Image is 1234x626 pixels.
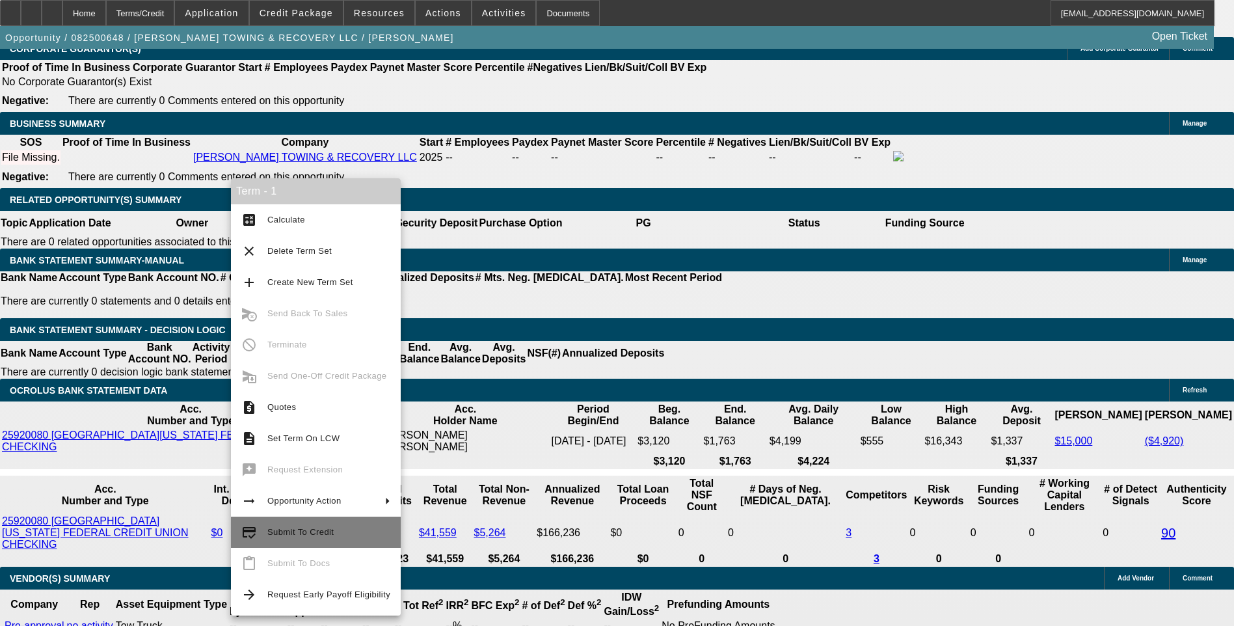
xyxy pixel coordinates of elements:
[482,8,526,18] span: Activities
[418,552,472,565] th: $41,559
[604,592,659,617] b: IDW Gain/Loss
[924,403,989,428] th: High Balance
[874,553,879,564] a: 3
[860,403,923,428] th: Low Balance
[1160,477,1233,513] th: Authenticity Score
[5,33,454,43] span: Opportunity / 082500648 / [PERSON_NAME] TOWING & RECOVERY LLC / [PERSON_NAME]
[1054,403,1142,428] th: [PERSON_NAME]
[909,552,968,565] th: 0
[28,211,111,236] th: Application Date
[267,215,305,225] span: Calculate
[175,1,248,25] button: Application
[80,599,100,610] b: Rep
[211,527,223,538] a: $0
[211,477,277,513] th: Int. Transfer Deposits
[370,62,472,73] b: Paynet Master Score
[1,403,380,428] th: Acc. Number and Type
[522,600,565,611] b: # of Def
[727,515,844,551] td: 0
[331,62,368,73] b: Paydex
[354,8,405,18] span: Resources
[909,477,968,513] th: Risk Keywords
[472,1,536,25] button: Activities
[1054,435,1092,446] a: $15,000
[419,150,444,165] td: 2025
[381,403,549,428] th: Acc. Holder Name
[478,211,563,236] th: Purchase Option
[537,527,608,539] div: $166,236
[1,477,209,513] th: Acc. Number and Type
[68,95,344,106] span: There are currently 0 Comments entered on this opportunity
[475,271,624,284] th: # Mts. Neg. [MEDICAL_DATA].
[1118,575,1154,582] span: Add Vendor
[241,212,257,228] mat-icon: calculate
[703,455,768,468] th: $1,763
[1,295,722,307] p: There are currently 0 statements and 0 details entered on this opportunity
[990,455,1053,468] th: $1,337
[536,477,608,513] th: Annualized Revenue
[10,255,184,265] span: BANK STATEMENT SUMMARY-MANUAL
[10,118,105,129] span: BUSINESS SUMMARY
[667,599,770,610] b: Prefunding Amounts
[551,403,636,428] th: Period Begin/End
[528,62,583,73] b: #Negatives
[670,62,706,73] b: BV Exp
[10,325,226,335] span: Bank Statement Summary - Decision Logic
[678,552,726,565] th: 0
[416,1,471,25] button: Actions
[2,152,60,163] div: File Missing.
[418,477,472,513] th: Total Revenue
[1,75,712,88] td: No Corporate Guarantor(s) Exist
[708,137,766,148] b: # Negatives
[637,403,701,428] th: Beg. Balance
[560,597,565,607] sup: 2
[551,137,653,148] b: Paynet Master Score
[68,171,344,182] span: There are currently 0 Comments entered on this opportunity
[241,243,257,259] mat-icon: clear
[624,271,723,284] th: Most Recent Period
[58,271,127,284] th: Account Type
[241,493,257,509] mat-icon: arrow_right_alt
[678,477,726,513] th: Sum of the Total NSF Count and Total Overdraft Fee Count from Ocrolus
[471,600,519,611] b: BFC Exp
[241,275,257,290] mat-icon: add
[371,271,474,284] th: Annualized Deposits
[526,341,561,366] th: NSF(#)
[267,277,353,287] span: Create New Term Set
[399,341,440,366] th: End. Balance
[512,137,548,148] b: Paydex
[511,150,549,165] td: --
[419,527,457,538] a: $41,559
[2,171,49,182] b: Negative:
[924,429,989,454] td: $16,343
[238,62,262,73] b: Start
[425,8,461,18] span: Actions
[241,400,257,415] mat-icon: request_quote
[381,429,549,454] td: [PERSON_NAME] [PERSON_NAME]
[970,552,1027,565] th: 0
[1028,477,1101,513] th: # Working Capital Lenders
[845,477,907,513] th: Competitors
[970,515,1027,551] td: 0
[220,271,282,284] th: # Of Periods
[515,597,519,607] sup: 2
[1183,575,1213,582] span: Comment
[1102,515,1159,551] td: 0
[267,402,296,412] span: Quotes
[568,600,602,611] b: Def %
[267,496,342,506] span: Opportunity Action
[970,477,1027,513] th: Funding Sources
[241,524,257,540] mat-icon: credit_score
[10,195,181,205] span: RELATED OPPORTUNITY(S) SUMMARY
[250,1,343,25] button: Credit Package
[1145,435,1184,446] a: ($4,920)
[260,8,333,18] span: Credit Package
[1,61,131,74] th: Proof of Time In Business
[10,573,110,584] span: VENDOR(S) SUMMARY
[1,136,60,149] th: SOS
[193,152,417,163] a: [PERSON_NAME] TOWING & RECOVERY LLC
[10,599,58,610] b: Company
[2,515,189,550] a: 25920080 [GEOGRAPHIC_DATA][US_STATE] FEDERAL CREDIT UNION CHECKING
[2,429,346,452] a: 25920080 [GEOGRAPHIC_DATA][US_STATE] FEDERAL CREDIT UNION CHECKING
[231,178,401,204] div: Term - 1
